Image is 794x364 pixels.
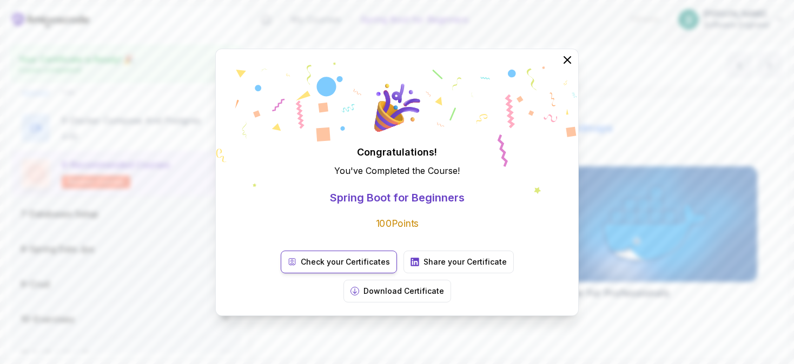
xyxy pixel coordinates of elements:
[403,251,514,273] a: Share your Certificate
[301,257,390,267] p: Check your Certificates
[343,280,451,302] button: Download Certificate
[376,217,419,230] p: 100 Points
[363,286,444,296] p: Download Certificate
[330,190,465,205] p: Spring Boot for Beginners
[281,251,397,273] a: Check your Certificates
[424,257,507,267] p: Share your Certificate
